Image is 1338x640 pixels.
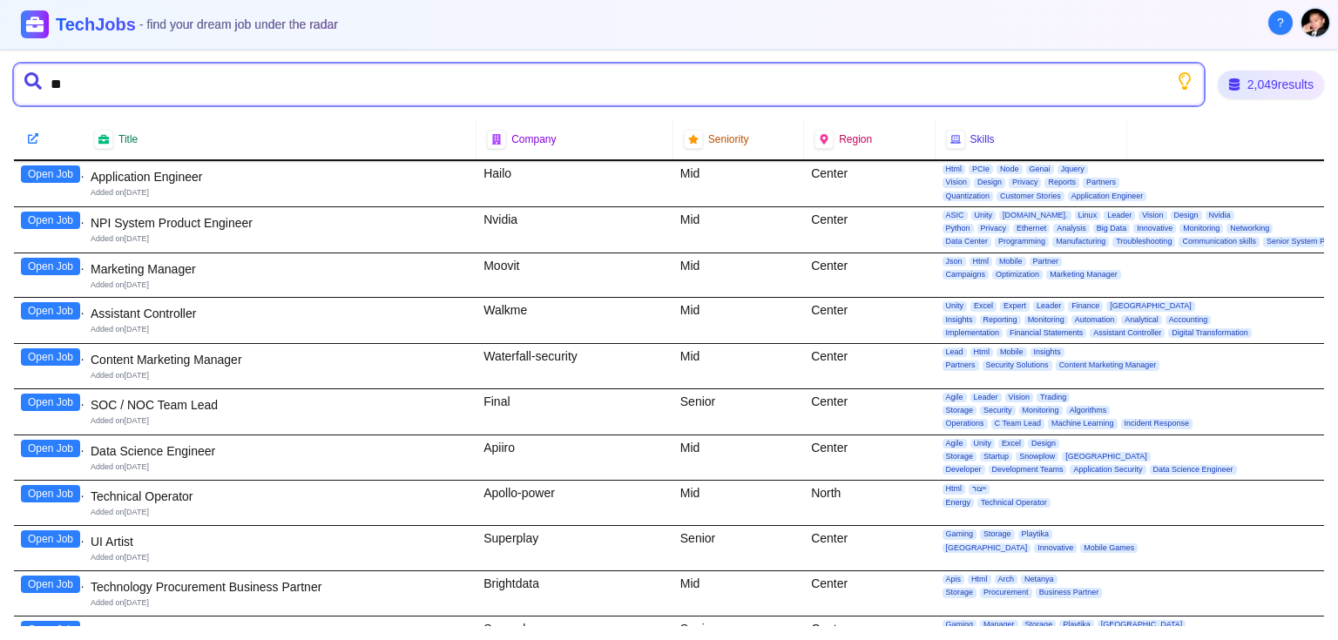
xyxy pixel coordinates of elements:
div: Superplay [476,526,673,570]
span: Monitoring [1024,315,1068,325]
div: Assistant Controller [91,305,470,322]
div: Added on [DATE] [91,233,470,245]
span: Business Partner [1036,588,1103,597]
span: Agile [943,393,967,402]
div: Center [804,298,935,343]
span: Lead [943,347,967,357]
span: Assistant Controller [1090,328,1165,338]
span: Networking [1226,224,1273,233]
span: [GEOGRAPHIC_DATA] [1062,452,1151,461]
span: Mobile [997,347,1027,357]
div: Mid [673,435,804,481]
span: Developer [943,465,985,475]
div: Mid [673,253,804,298]
div: Center [804,435,935,481]
div: Added on [DATE] [91,415,470,427]
span: Partners [1083,178,1119,187]
div: Senior [673,526,804,570]
div: Nvidia [476,207,673,253]
span: Python [943,224,974,233]
span: Campaigns [943,270,990,280]
div: Center [804,161,935,206]
span: Leader [1104,211,1135,220]
div: Apollo-power [476,481,673,525]
span: Trading [1037,393,1070,402]
span: Partner [1030,257,1063,266]
span: Gaming [943,620,977,630]
button: User menu [1300,7,1331,38]
span: Operations [943,419,988,428]
span: Unity [943,301,968,311]
span: ? [1277,14,1284,31]
span: ייצור [969,484,990,494]
span: Nvidia [1206,211,1234,220]
span: Big Data [1093,224,1131,233]
div: Added on [DATE] [91,507,470,518]
span: Skills [970,132,995,146]
span: Procurement [980,588,1032,597]
span: Unity [970,439,996,448]
div: Final [476,389,673,435]
span: Apis [943,575,965,584]
span: Vision [1139,211,1166,220]
span: Snowplow [1016,452,1058,461]
button: Open Job [21,576,80,593]
div: Mid [673,344,804,388]
span: ASIC [943,211,968,220]
span: Development Teams [989,465,1067,475]
div: Center [804,344,935,388]
span: Algorithms [1066,406,1111,415]
span: - find your dream job under the radar [139,17,338,31]
span: [DOMAIN_NAME]. [999,211,1071,220]
span: Node [997,165,1023,174]
div: Added on [DATE] [91,552,470,563]
span: Leader [1033,301,1064,311]
button: Open Job [21,302,80,320]
span: [GEOGRAPHIC_DATA] [1106,301,1195,311]
div: Application Engineer [91,168,470,185]
div: Added on [DATE] [91,280,470,291]
span: Vision [1005,393,1033,402]
span: Region [839,132,872,146]
span: Energy [943,498,975,508]
div: Center [804,253,935,298]
span: Excel [970,301,997,311]
span: Reports [1044,178,1079,187]
span: Troubleshooting [1112,237,1175,246]
span: Data Center [943,237,992,246]
div: Brightdata [476,571,673,616]
button: Open Job [21,485,80,502]
span: Mobile [996,257,1026,266]
span: Insights [1031,347,1064,357]
h1: TechJobs [56,12,338,37]
div: Technical Operator [91,488,470,505]
button: Open Job [21,212,80,229]
div: North [804,481,935,525]
div: Mid [673,571,804,616]
span: Design [1171,211,1202,220]
span: Innovative [1034,543,1077,553]
div: Hailo [476,161,673,206]
span: Innovative [1133,224,1176,233]
span: Insights [943,315,976,325]
span: Storage [980,529,1015,539]
div: 2,049 results [1218,71,1324,98]
button: Open Job [21,258,80,275]
div: Moovit [476,253,673,298]
span: Html [943,165,966,174]
button: Open Job [21,394,80,411]
div: Mid [673,161,804,206]
span: Monitoring [1019,406,1063,415]
span: Storage [1022,620,1057,630]
span: Agile [943,439,967,448]
div: Center [804,389,935,435]
span: Linux [1075,211,1101,220]
span: Unity [971,211,997,220]
button: Show search tips [1176,72,1193,90]
div: NPI System Product Engineer [91,214,470,232]
span: Privacy [977,224,1010,233]
span: Title [118,132,138,146]
span: Html [968,575,991,584]
span: Html [970,347,994,357]
div: Center [804,526,935,570]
